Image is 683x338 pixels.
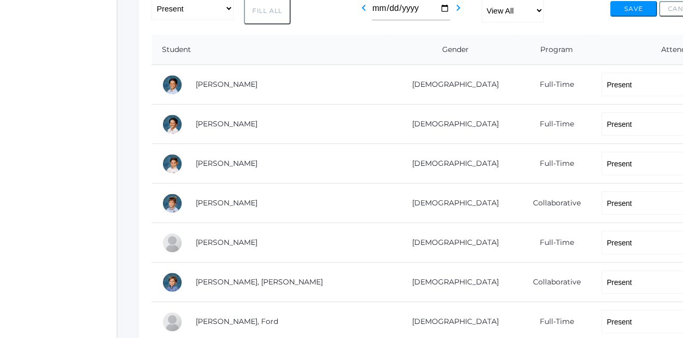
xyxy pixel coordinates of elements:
div: Chloé Noëlle Cope [162,232,183,253]
button: Save [610,1,657,17]
td: Collaborative [515,263,592,302]
a: chevron_left [358,6,370,16]
div: Owen Bernardez [162,153,183,174]
div: Austen Crosby [162,272,183,293]
div: Ford Ferris [162,311,183,332]
th: Gender [389,35,514,65]
td: [DEMOGRAPHIC_DATA] [389,105,514,144]
td: [DEMOGRAPHIC_DATA] [389,144,514,184]
div: Dominic Abrea [162,74,183,95]
td: [DEMOGRAPHIC_DATA] [389,263,514,302]
a: chevron_right [452,6,465,16]
div: Obadiah Bradley [162,193,183,214]
i: chevron_left [358,2,370,14]
td: Full-Time [515,65,592,105]
td: Full-Time [515,223,592,263]
td: Full-Time [515,144,592,184]
a: [PERSON_NAME] [196,119,257,128]
td: Collaborative [515,184,592,223]
a: [PERSON_NAME] [196,198,257,207]
div: Grayson Abrea [162,114,183,135]
td: [DEMOGRAPHIC_DATA] [389,65,514,105]
th: Student [152,35,389,65]
a: [PERSON_NAME], Ford [196,317,278,326]
td: [DEMOGRAPHIC_DATA] [389,223,514,263]
a: [PERSON_NAME], [PERSON_NAME] [196,277,323,287]
td: [DEMOGRAPHIC_DATA] [389,184,514,223]
a: [PERSON_NAME] [196,159,257,168]
td: Full-Time [515,105,592,144]
th: Program [515,35,592,65]
a: [PERSON_NAME] [196,80,257,89]
a: [PERSON_NAME] [196,238,257,247]
i: chevron_right [452,2,465,14]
